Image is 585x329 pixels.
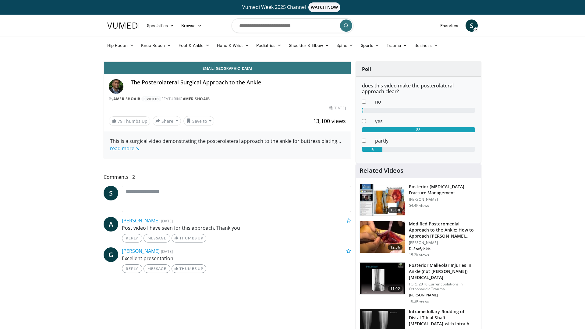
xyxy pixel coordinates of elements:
p: 10.3K views [409,299,429,304]
a: 12:56 Modified Posteromedial Approach to the Ankle: How to Approach [PERSON_NAME]… [PERSON_NAME] ... [360,221,477,257]
a: Foot & Ankle [175,39,214,51]
a: Message [144,234,170,242]
a: S [466,19,478,32]
a: Thumbs Up [172,234,206,242]
p: [PERSON_NAME] [409,197,477,202]
h3: Posterior [MEDICAL_DATA] Fracture Management [409,184,477,196]
a: 79 Thumbs Up [109,116,150,126]
img: c613a3bd-9827-4973-b08f-77b3ce0ba407.150x105_q85_crop-smart_upscale.jpg [360,263,405,294]
a: Email [GEOGRAPHIC_DATA] [104,62,351,74]
div: By FEATURING [109,96,346,102]
a: Vumedi Week 2025 ChannelWATCH NOW [108,2,477,12]
span: Comments 2 [104,173,351,181]
p: FORE 2018 Current Solutions in Orthopaedic Trauma [409,282,477,292]
div: 1 [362,108,363,113]
div: 88 [362,127,475,132]
h4: Related Videos [360,167,403,174]
div: 16 [362,147,383,152]
a: Hip Recon [104,39,137,51]
a: Message [144,264,170,273]
small: [DATE] [161,249,173,254]
a: 3 Videos [141,96,161,101]
a: [PERSON_NAME] [122,248,160,254]
a: Sports [357,39,383,51]
input: Search topics, interventions [232,18,353,33]
a: G [104,247,118,262]
a: Shoulder & Elbow [285,39,333,51]
span: 79 [118,118,122,124]
dd: yes [370,118,480,125]
strong: Poll [362,66,371,73]
dd: partly [370,137,480,144]
a: Reply [122,264,142,273]
span: 13,100 views [313,117,346,125]
a: S [104,186,118,200]
h3: Posterior Malleolar Injuries in Ankle (not [PERSON_NAME]) [MEDICAL_DATA] [409,262,477,281]
a: 11:02 Posterior Malleolar Injuries in Ankle (not [PERSON_NAME]) [MEDICAL_DATA] FORE 2018 Current ... [360,262,477,304]
a: amer shoaib [183,96,210,101]
h3: Modified Posteromedial Approach to the Ankle: How to Approach [PERSON_NAME]… [409,221,477,239]
a: Thumbs Up [172,264,206,273]
div: [DATE] [329,105,346,111]
a: Specialties [143,19,178,32]
a: read more ↘ [110,145,140,152]
a: A [104,217,118,232]
p: [PERSON_NAME] [409,293,477,298]
span: 12:56 [388,244,402,250]
p: 15.2K views [409,253,429,257]
img: VuMedi Logo [107,23,140,29]
p: Post video I have seen for this approach. Thank you [122,224,351,232]
a: 13:08 Posterior [MEDICAL_DATA] Fracture Management [PERSON_NAME] 54.4K views [360,184,477,216]
a: [PERSON_NAME] [122,217,160,224]
a: Hand & Wrist [213,39,253,51]
img: Avatar [109,79,123,94]
a: Favorites [437,19,462,32]
p: 54.4K views [409,203,429,208]
div: This is a surgical video demonstrating the posterolateral approach to the ankle for buttress plating [110,137,345,152]
p: [PERSON_NAME] [409,240,477,245]
a: Spine [333,39,357,51]
p: Excellent presentation. [122,255,351,262]
p: D. Stafylakis [409,246,477,251]
a: amer shoaib [113,96,140,101]
a: Browse [178,19,206,32]
h6: does this video make the posterolateral approach clear? [362,83,475,94]
h4: The Posterolateral Surgical Approach to the Ankle [131,79,346,86]
span: WATCH NOW [308,2,341,12]
a: Pediatrics [253,39,285,51]
button: Share [153,116,181,126]
dd: no [370,98,480,105]
a: Knee Recon [137,39,175,51]
img: ae8508ed-6896-40ca-bae0-71b8ded2400a.150x105_q85_crop-smart_upscale.jpg [360,221,405,253]
span: 11:02 [388,286,402,292]
a: Trauma [383,39,411,51]
a: Business [411,39,442,51]
small: [DATE] [161,218,173,224]
span: 13:08 [388,207,402,213]
button: Save to [183,116,214,126]
a: Reply [122,234,142,242]
img: 50e07c4d-707f-48cd-824d-a6044cd0d074.150x105_q85_crop-smart_upscale.jpg [360,184,405,216]
h3: Intramedullary Rodding of Distal Tibial Shaft [MEDICAL_DATA] with Intra A… [409,309,477,327]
